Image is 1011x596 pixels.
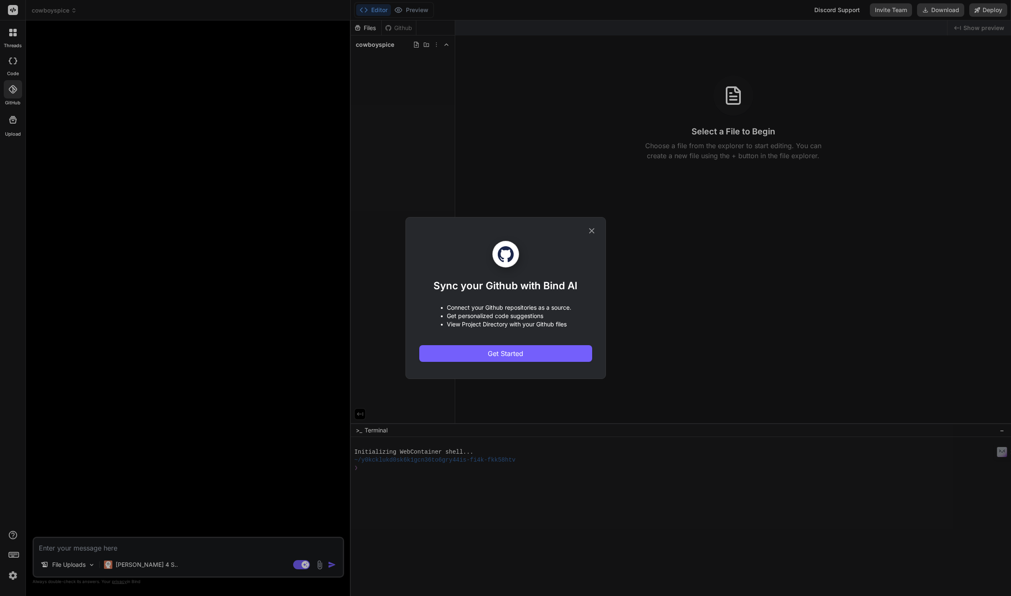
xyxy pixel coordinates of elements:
[433,279,578,293] h1: Sync your Github with Bind AI
[440,303,571,312] p: • Connect your Github repositories as a source.
[440,312,571,320] p: • Get personalized code suggestions
[488,349,523,359] span: Get Started
[419,345,592,362] button: Get Started
[440,320,571,328] p: • View Project Directory with your Github files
